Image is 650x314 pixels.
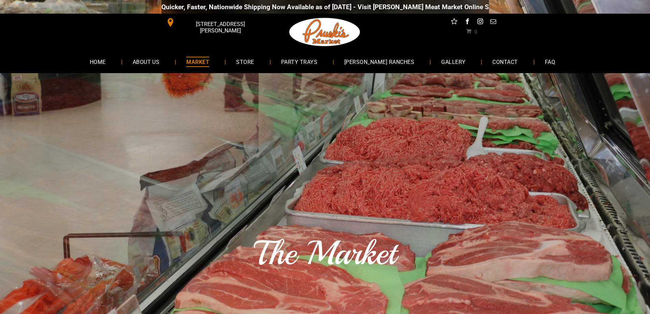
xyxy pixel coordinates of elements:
[334,53,424,71] a: [PERSON_NAME] RANCHES
[122,53,170,71] a: ABOUT US
[463,17,472,28] a: facebook
[489,17,497,28] a: email
[474,28,477,34] span: 0
[254,232,396,274] span: The Market
[80,53,116,71] a: HOME
[535,53,565,71] a: FAQ
[226,53,264,71] a: STORE
[176,17,264,37] span: [STREET_ADDRESS][PERSON_NAME]
[288,14,362,51] img: Pruski-s+Market+HQ+Logo2-1920w.png
[431,53,476,71] a: GALLERY
[482,53,528,71] a: CONTACT
[271,53,328,71] a: PARTY TRAYS
[161,17,266,28] a: [STREET_ADDRESS][PERSON_NAME]
[476,17,485,28] a: instagram
[176,53,219,71] a: MARKET
[450,17,459,28] a: Social network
